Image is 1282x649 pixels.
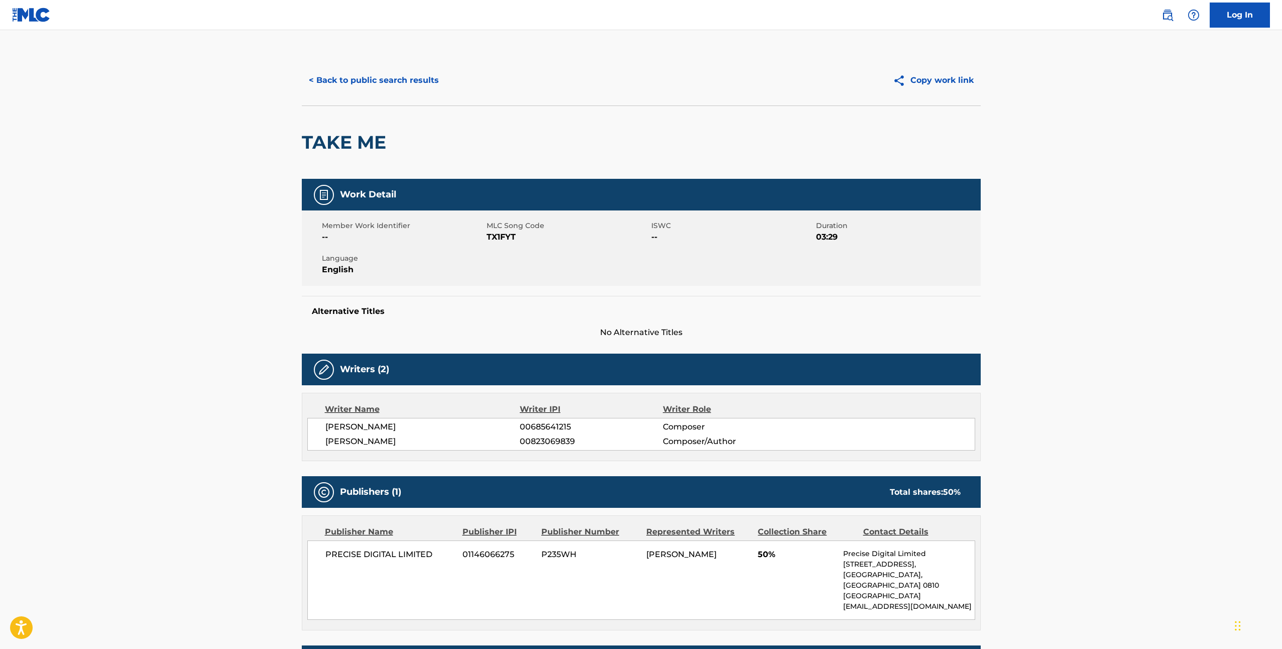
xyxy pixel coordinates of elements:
[663,403,793,415] div: Writer Role
[816,231,978,243] span: 03:29
[322,253,484,264] span: Language
[1161,9,1174,21] img: search
[1184,5,1204,25] div: Help
[758,549,836,561] span: 50%
[843,591,974,601] p: [GEOGRAPHIC_DATA]
[886,68,981,93] button: Copy work link
[318,486,330,498] img: Publishers
[325,421,520,433] span: [PERSON_NAME]
[893,74,910,87] img: Copy work link
[340,364,389,375] h5: Writers (2)
[816,221,978,231] span: Duration
[651,231,813,243] span: --
[843,601,974,612] p: [EMAIL_ADDRESS][DOMAIN_NAME]
[318,364,330,376] img: Writers
[340,486,401,498] h5: Publishers (1)
[663,436,793,448] span: Composer/Author
[1232,601,1282,649] iframe: Chat Widget
[325,436,520,448] span: [PERSON_NAME]
[302,68,446,93] button: < Back to public search results
[325,403,520,415] div: Writer Name
[843,570,974,591] p: [GEOGRAPHIC_DATA], [GEOGRAPHIC_DATA] 0810
[322,231,484,243] span: --
[663,421,793,433] span: Composer
[651,221,813,231] span: ISWC
[843,559,974,570] p: [STREET_ADDRESS],
[890,486,961,498] div: Total shares:
[758,526,855,538] div: Collection Share
[541,549,639,561] span: P235WH
[12,8,51,22] img: MLC Logo
[340,189,396,200] h5: Work Detail
[943,487,961,497] span: 50 %
[843,549,974,559] p: Precise Digital Limited
[322,264,484,276] span: English
[520,403,663,415] div: Writer IPI
[318,189,330,201] img: Work Detail
[1210,3,1270,28] a: Log In
[487,231,649,243] span: TX1FYT
[322,221,484,231] span: Member Work Identifier
[312,306,971,316] h5: Alternative Titles
[462,526,534,538] div: Publisher IPI
[302,131,391,154] h2: TAKE ME
[325,526,455,538] div: Publisher Name
[1157,5,1178,25] a: Public Search
[462,549,534,561] span: 01146066275
[325,549,455,561] span: PRECISE DIGITAL LIMITED
[520,421,662,433] span: 00685641215
[541,526,639,538] div: Publisher Number
[1188,9,1200,21] img: help
[646,550,717,559] span: [PERSON_NAME]
[302,327,981,339] span: No Alternative Titles
[520,436,662,448] span: 00823069839
[1235,611,1241,641] div: Drag
[646,526,750,538] div: Represented Writers
[863,526,961,538] div: Contact Details
[487,221,649,231] span: MLC Song Code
